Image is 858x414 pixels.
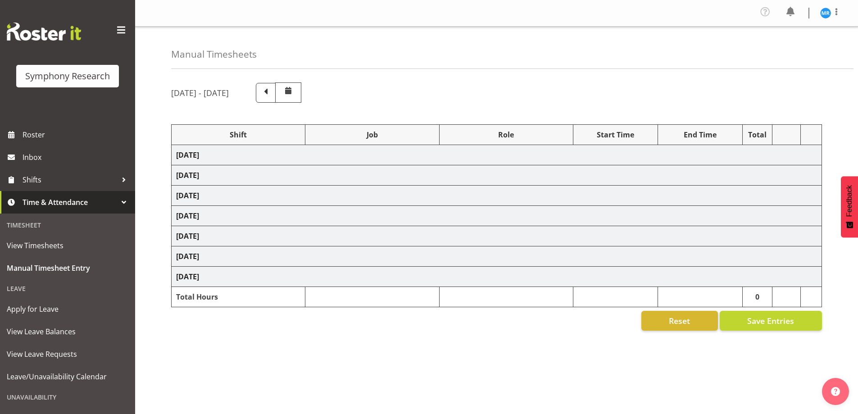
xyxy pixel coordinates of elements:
a: Manual Timesheet Entry [2,257,133,279]
td: [DATE] [172,165,822,186]
img: Rosterit website logo [7,23,81,41]
div: Total [747,129,768,140]
td: 0 [742,287,772,307]
div: Shift [176,129,300,140]
td: [DATE] [172,246,822,267]
span: Manual Timesheet Entry [7,261,128,275]
span: View Leave Balances [7,325,128,338]
td: [DATE] [172,186,822,206]
span: View Timesheets [7,239,128,252]
span: Shifts [23,173,117,187]
div: Unavailability [2,388,133,406]
span: Roster [23,128,131,141]
span: Feedback [845,185,853,217]
a: View Timesheets [2,234,133,257]
button: Save Entries [720,311,822,331]
div: Start Time [578,129,653,140]
h4: Manual Timesheets [171,49,257,59]
span: Reset [669,315,690,327]
div: Role [444,129,568,140]
button: Feedback - Show survey [841,176,858,237]
td: [DATE] [172,145,822,165]
span: Leave/Unavailability Calendar [7,370,128,383]
div: Symphony Research [25,69,110,83]
span: Inbox [23,150,131,164]
a: View Leave Requests [2,343,133,365]
a: Apply for Leave [2,298,133,320]
a: Leave/Unavailability Calendar [2,365,133,388]
span: View Leave Requests [7,347,128,361]
span: Time & Attendance [23,196,117,209]
a: View Leave Balances [2,320,133,343]
img: michael-robinson11856.jpg [820,8,831,18]
div: End Time [663,129,738,140]
td: [DATE] [172,206,822,226]
td: [DATE] [172,226,822,246]
div: Leave [2,279,133,298]
h5: [DATE] - [DATE] [171,88,229,98]
span: Save Entries [747,315,794,327]
button: Reset [641,311,718,331]
td: Total Hours [172,287,305,307]
div: Timesheet [2,216,133,234]
div: Job [310,129,434,140]
td: [DATE] [172,267,822,287]
img: help-xxl-2.png [831,387,840,396]
span: Apply for Leave [7,302,128,316]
